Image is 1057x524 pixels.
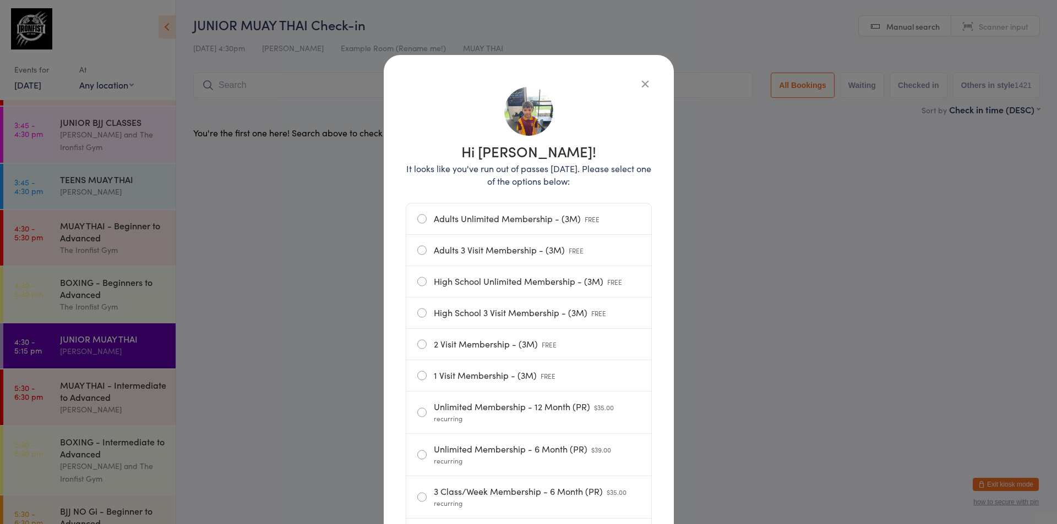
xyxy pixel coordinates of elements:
label: High School Unlimited Membership - (3M) [417,266,640,297]
h1: Hi [PERSON_NAME]! [406,144,652,158]
span: FREE [541,371,555,380]
label: Adults Unlimited Membership - (3M) [417,203,640,234]
label: Adults 3 Visit Membership - (3M) [417,235,640,266]
label: Unlimited Membership - 12 Month (PR) [417,391,640,433]
p: It looks like you've run out of passes [DATE]. Please select one of the options below: [406,162,652,187]
label: Unlimited Membership - 6 Month (PR) [417,434,640,476]
img: image1754878846.png [503,86,554,137]
label: 3 Class/Week Membership - 6 Month (PR) [417,476,640,518]
span: FREE [542,340,557,349]
span: FREE [607,277,622,286]
span: FREE [569,246,584,255]
label: 1 Visit Membership - (3M) [417,360,640,391]
span: FREE [591,308,606,318]
label: High School 3 Visit Membership - (3M) [417,297,640,328]
span: FREE [585,214,600,224]
label: 2 Visit Membership - (3M) [417,329,640,360]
